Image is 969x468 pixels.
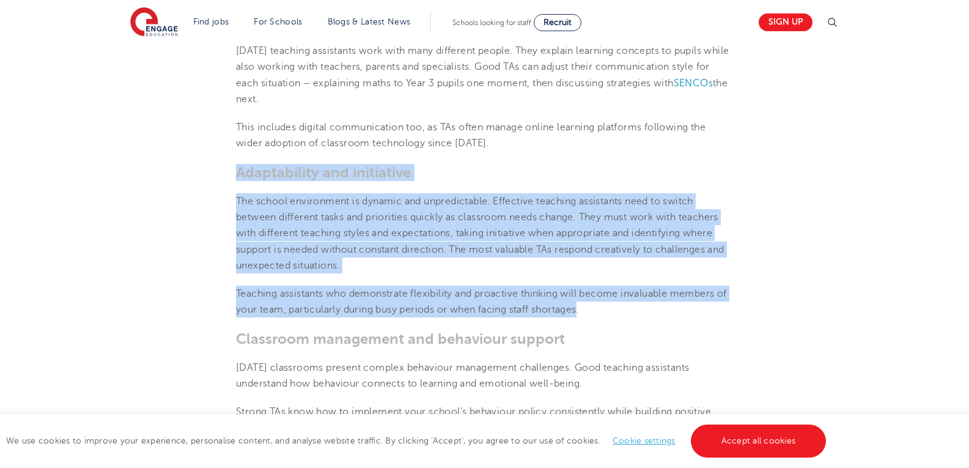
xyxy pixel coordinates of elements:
[236,122,706,149] span: This includes digital communication too, as TAs often manage online learning platforms following ...
[613,436,676,445] a: Cookie settings
[452,18,531,27] span: Schools looking for staff
[236,196,724,271] span: The school environment is dynamic and unpredictable. Effective teaching assistants need to switch...
[193,17,229,26] a: Find jobs
[236,164,411,181] span: Adaptability and initiative
[674,78,713,89] a: SENCOs
[236,406,717,466] span: Strong TAs know how to implement your school’s behaviour policy consistently while building posit...
[236,45,729,89] span: [DATE] teaching assistants work with many different people. They explain learning concepts to pup...
[534,14,581,31] a: Recruit
[6,436,829,445] span: We use cookies to improve your experience, personalise content, and analyse website traffic. By c...
[254,17,302,26] a: For Schools
[328,17,411,26] a: Blogs & Latest News
[543,18,572,27] span: Recruit
[236,330,565,347] span: Classroom management and behaviour support
[236,362,689,389] span: [DATE] classrooms present complex behaviour management challenges. Good teaching assistants under...
[236,288,727,315] span: Teaching assistants who demonstrate flexibility and proactive thinking will become invaluable mem...
[691,425,827,458] a: Accept all cookies
[130,7,178,38] img: Engage Education
[236,78,728,105] span: the next.
[759,13,812,31] a: Sign up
